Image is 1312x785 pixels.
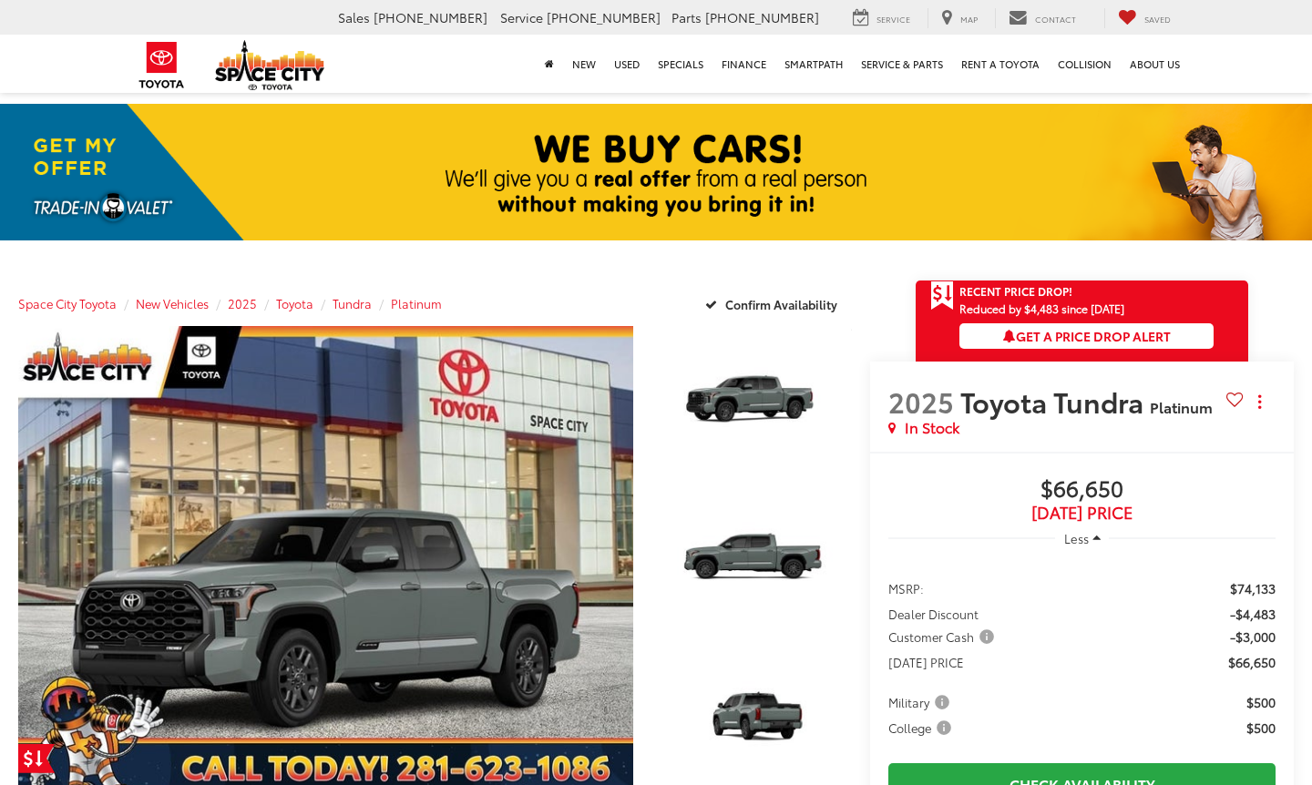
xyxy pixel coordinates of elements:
span: Platinum [1150,396,1213,417]
a: SmartPath [775,35,852,93]
button: Military [888,693,956,711]
span: Confirm Availability [725,296,837,312]
img: Space City Toyota [215,40,324,90]
a: New Vehicles [136,295,209,311]
a: Expand Photo 1 [653,326,852,475]
span: Dealer Discount [888,605,979,623]
a: Finance [712,35,775,93]
span: Parts [671,8,702,26]
span: Get Price Drop Alert [930,280,954,311]
span: [DATE] Price [888,504,1276,522]
span: Toyota Tundra [960,382,1150,421]
span: Service [876,13,910,25]
span: College [888,719,955,737]
a: 2025 [228,295,257,311]
a: Contact [995,8,1090,28]
span: Less [1064,530,1089,546]
span: Reduced by $4,483 since [DATE] [959,302,1214,314]
span: $66,650 [888,476,1276,504]
span: In Stock [905,417,959,438]
span: [DATE] PRICE [888,653,964,671]
span: $74,133 [1230,579,1276,597]
span: Get a Price Drop Alert [1003,327,1171,345]
a: Get Price Drop Alert [18,744,55,773]
img: 2025 Toyota Tundra Platinum [651,325,855,476]
button: Confirm Availability [695,288,853,320]
a: Service & Parts [852,35,952,93]
span: Customer Cash [888,627,998,646]
span: Map [960,13,978,25]
a: Rent a Toyota [952,35,1049,93]
a: Map [928,8,991,28]
span: $500 [1246,693,1276,711]
span: Service [500,8,543,26]
a: Used [605,35,649,93]
span: Contact [1035,13,1076,25]
button: College [888,719,958,737]
a: Expand Photo 2 [653,485,852,635]
a: Platinum [391,295,442,311]
span: Saved [1144,13,1171,25]
img: Toyota [128,36,196,95]
span: -$3,000 [1230,627,1276,646]
span: MSRP: [888,579,924,597]
a: Service [839,8,924,28]
span: [PHONE_NUMBER] [374,8,487,26]
a: New [563,35,605,93]
a: Collision [1049,35,1121,93]
span: $66,650 [1228,653,1276,671]
img: 2025 Toyota Tundra Platinum [651,484,855,635]
a: Space City Toyota [18,295,117,311]
span: [PHONE_NUMBER] [705,8,819,26]
span: Recent Price Drop! [959,283,1072,299]
a: About Us [1121,35,1189,93]
span: dropdown dots [1258,394,1261,409]
a: Home [536,35,563,93]
span: $500 [1246,719,1276,737]
a: My Saved Vehicles [1104,8,1184,28]
button: Customer Cash [888,627,1000,646]
span: -$4,483 [1230,605,1276,623]
a: Toyota [276,295,313,311]
span: 2025 [888,382,954,421]
span: Military [888,693,953,711]
a: Get Price Drop Alert Recent Price Drop! [916,280,1248,302]
a: Specials [649,35,712,93]
button: Less [1055,522,1110,555]
span: [PHONE_NUMBER] [547,8,661,26]
span: Sales [338,8,370,26]
button: Actions [1244,385,1276,417]
a: Tundra [333,295,372,311]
